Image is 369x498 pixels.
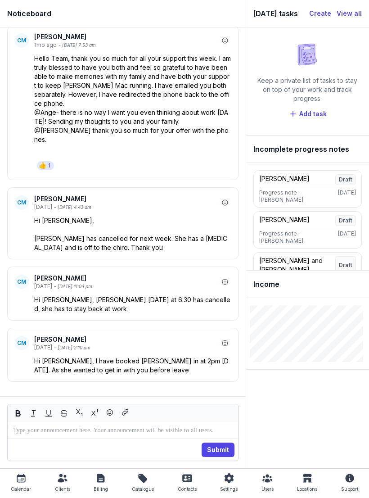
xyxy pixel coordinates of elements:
[246,271,369,298] div: Income
[17,37,26,44] span: CM
[253,170,362,208] a: [PERSON_NAME]DraftProgress note · [PERSON_NAME][DATE]
[34,32,219,41] div: [PERSON_NAME]
[34,195,219,204] div: [PERSON_NAME]
[34,126,231,144] p: @[PERSON_NAME] thank you so much for your offer with the phones.
[259,189,338,204] div: Progress note · [PERSON_NAME]
[34,108,231,126] p: @Ange- there is no way I want you even thinking about work [DATE]! Sending my thoughts to you and...
[11,484,31,494] div: Calendar
[259,256,335,274] div: [PERSON_NAME] and [PERSON_NAME]
[55,484,70,494] div: Clients
[34,54,231,108] p: Hello Team, thank you so much for all your support this week. I am truly blessed to have you both...
[338,230,356,244] div: [DATE]
[337,8,362,19] a: View all
[54,283,92,290] div: - [DATE] 11:04 pm
[253,7,309,20] div: [DATE] tasks
[299,109,327,119] span: Add task
[253,211,362,249] a: [PERSON_NAME]DraftProgress note · [PERSON_NAME][DATE]
[34,283,52,290] div: [DATE]
[220,484,238,494] div: Settings
[34,357,231,375] p: Hi [PERSON_NAME], I have booked [PERSON_NAME] in at 2pm [DATE]. As she wanted to get in with you ...
[309,8,331,19] a: Create
[335,174,356,185] span: Draft
[202,443,234,457] button: Submit
[34,204,52,211] div: [DATE]
[297,484,317,494] div: Locations
[178,484,197,494] div: Contacts
[48,162,50,169] div: 1
[261,484,274,494] div: Users
[17,340,26,347] span: CM
[259,215,310,226] div: [PERSON_NAME]
[253,252,362,297] a: [PERSON_NAME] and [PERSON_NAME]DraftProgress note · [PERSON_NAME][DATE]
[335,215,356,226] span: Draft
[17,199,26,206] span: CM
[54,344,90,351] div: - [DATE] 2:10 am
[54,204,91,211] div: - [DATE] 4:43 am
[132,484,154,494] div: Catalogue
[17,278,26,285] span: CM
[338,189,356,204] div: [DATE]
[259,174,310,185] div: [PERSON_NAME]
[58,42,96,49] div: - [DATE] 7:53 am
[207,444,229,455] span: Submit
[341,484,358,494] div: Support
[34,234,231,252] p: [PERSON_NAME] has cancelled for next week. She has a [MEDICAL_DATA] and is off to the chiro. Than...
[253,76,362,103] div: Keep a private list of tasks to stay on top of your work and track progress.
[34,335,219,344] div: [PERSON_NAME]
[39,161,46,170] div: 👍
[34,344,52,351] div: [DATE]
[34,274,219,283] div: [PERSON_NAME]
[34,216,231,225] p: Hi [PERSON_NAME],
[34,41,57,49] div: 1mo ago
[34,295,231,313] p: Hi [PERSON_NAME], [PERSON_NAME] [DATE] at 6:30 has cancelled, she has to stay back at work
[94,484,108,494] div: Billing
[259,230,338,244] div: Progress note · [PERSON_NAME]
[335,256,356,274] span: Draft
[246,136,369,163] div: Incomplete progress notes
